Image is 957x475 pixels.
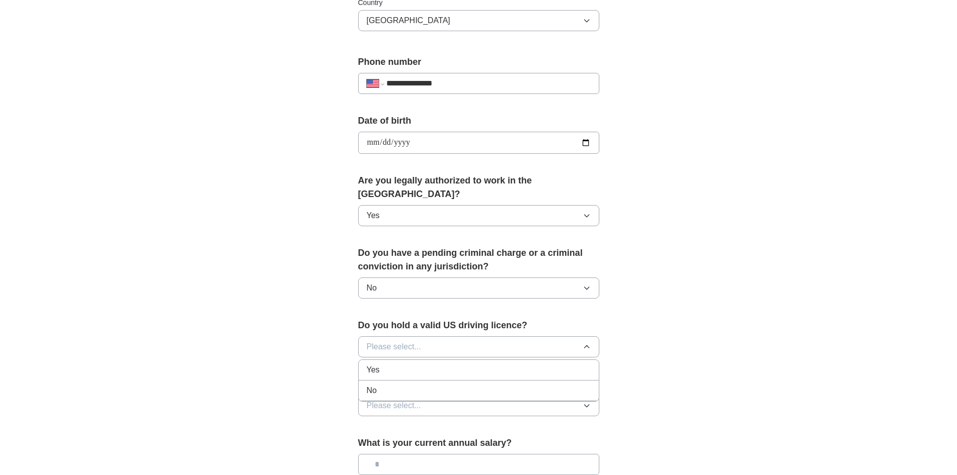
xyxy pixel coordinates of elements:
[367,364,380,376] span: Yes
[358,55,599,69] label: Phone number
[358,114,599,128] label: Date of birth
[358,336,599,357] button: Please select...
[367,341,421,353] span: Please select...
[367,400,421,412] span: Please select...
[367,15,451,27] span: [GEOGRAPHIC_DATA]
[358,395,599,416] button: Please select...
[358,436,599,450] label: What is your current annual salary?
[358,246,599,273] label: Do you have a pending criminal charge or a criminal conviction in any jurisdiction?
[367,282,377,294] span: No
[358,10,599,31] button: [GEOGRAPHIC_DATA]
[358,174,599,201] label: Are you legally authorized to work in the [GEOGRAPHIC_DATA]?
[358,319,599,332] label: Do you hold a valid US driving licence?
[358,205,599,226] button: Yes
[367,385,377,397] span: No
[358,277,599,299] button: No
[367,210,380,222] span: Yes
